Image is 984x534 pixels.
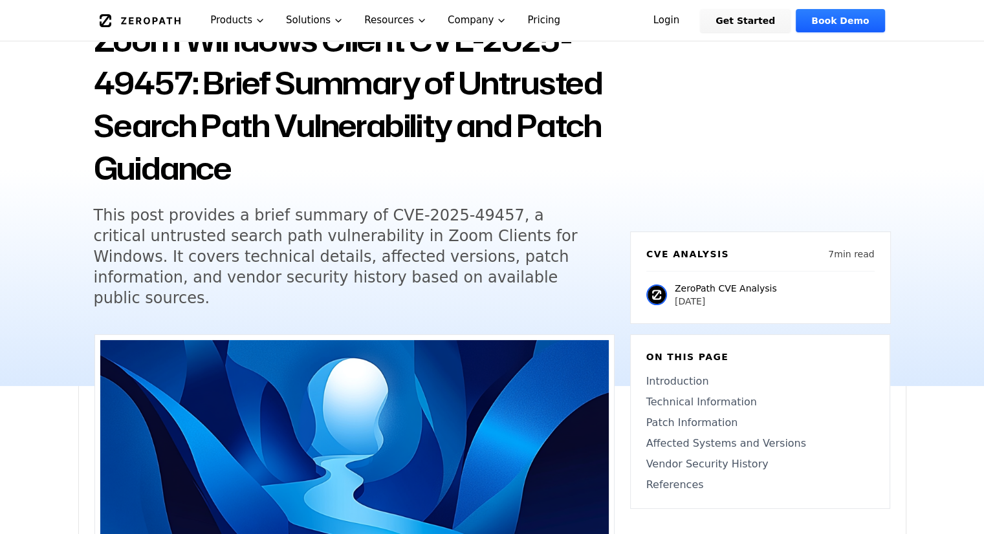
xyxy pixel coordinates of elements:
[646,284,667,305] img: ZeroPath CVE Analysis
[646,248,729,261] h6: CVE Analysis
[94,205,591,308] h5: This post provides a brief summary of CVE-2025-49457, a critical untrusted search path vulnerabil...
[675,282,777,295] p: ZeroPath CVE Analysis
[675,295,777,308] p: [DATE]
[646,350,874,363] h6: On this page
[646,456,874,472] a: Vendor Security History
[646,394,874,410] a: Technical Information
[94,19,615,189] h1: Zoom Windows Client CVE-2025-49457: Brief Summary of Untrusted Search Path Vulnerability and Patc...
[646,477,874,493] a: References
[828,248,874,261] p: 7 min read
[646,436,874,451] a: Affected Systems and Versions
[638,9,695,32] a: Login
[646,374,874,389] a: Introduction
[646,415,874,431] a: Patch Information
[796,9,884,32] a: Book Demo
[700,9,791,32] a: Get Started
